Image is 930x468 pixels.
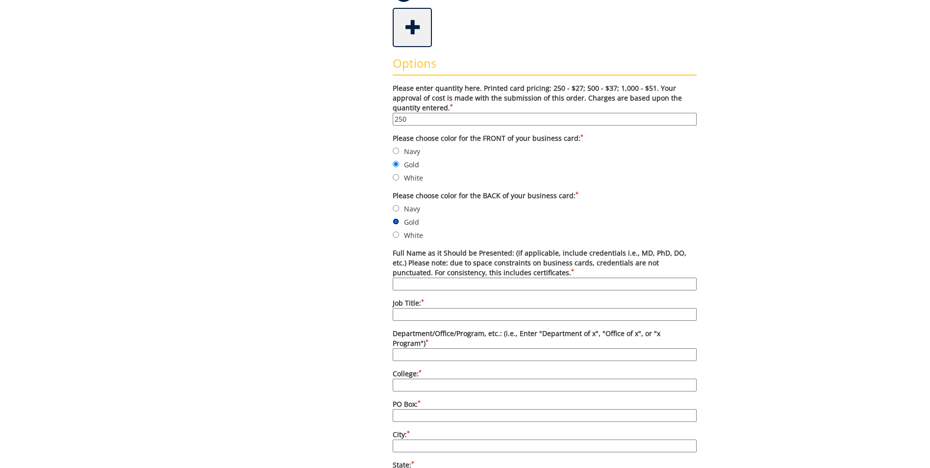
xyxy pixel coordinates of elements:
[393,298,697,321] label: Job Title:
[393,369,697,391] label: College:
[393,232,399,238] input: White
[393,348,697,361] input: Department/Office/Program, etc.: (i.e., Enter "Department of x", "Office of x", or "x Program")*
[393,113,697,126] input: Please enter quantity here. Printed card pricing: 250 - $27; 500 - $37; 1,000 - $51. Your approva...
[393,146,697,156] label: Navy
[393,57,697,76] h3: Options
[393,440,697,452] input: City:*
[393,133,697,143] label: Please choose color for the FRONT of your business card:
[393,329,697,361] label: Department/Office/Program, etc.: (i.e., Enter "Department of x", "Office of x", or "x Program")
[393,278,697,290] input: Full Name as it Should be Presented: (if applicable, include credentials i.e., MD, PhD, DO, etc.)...
[393,83,697,126] label: Please enter quantity here. Printed card pricing: 250 - $27; 500 - $37; 1,000 - $51. Your approva...
[393,409,697,422] input: PO Box:*
[393,174,399,181] input: White
[393,248,697,290] label: Full Name as it Should be Presented: (if applicable, include credentials i.e., MD, PhD, DO, etc.)...
[393,216,697,227] label: Gold
[393,379,697,391] input: College:*
[393,191,697,201] label: Please choose color for the BACK of your business card:
[393,161,399,167] input: Gold
[393,205,399,211] input: Navy
[393,203,697,214] label: Navy
[393,172,697,183] label: White
[393,159,697,170] label: Gold
[393,308,697,321] input: Job Title:*
[393,148,399,154] input: Navy
[393,218,399,225] input: Gold
[393,399,697,422] label: PO Box:
[393,230,697,240] label: White
[393,430,697,452] label: City:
